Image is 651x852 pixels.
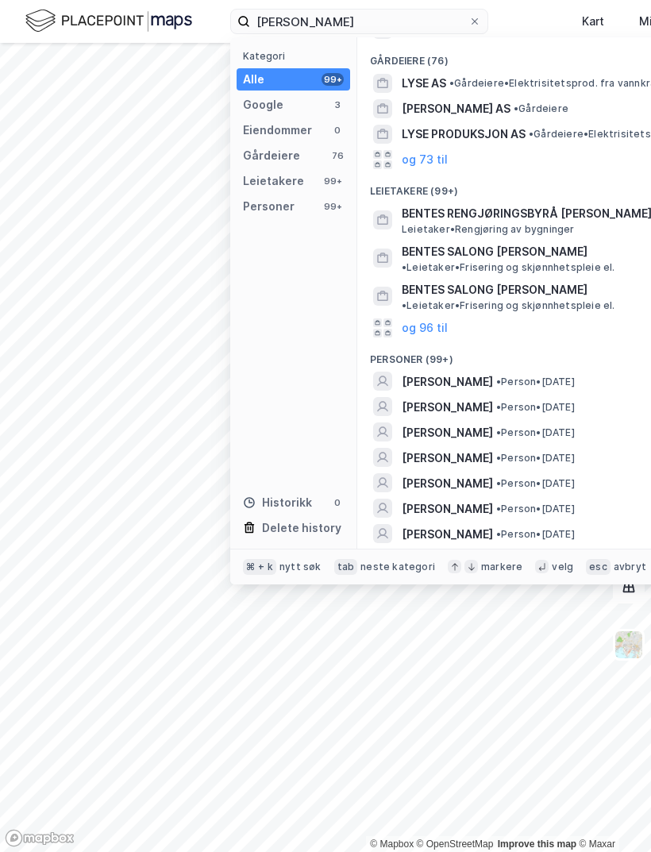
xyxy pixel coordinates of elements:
div: Kontrollprogram for chat [572,776,651,852]
span: • [402,299,406,311]
button: og 73 til [402,150,448,169]
div: Alle [243,70,264,89]
div: markere [481,561,522,573]
div: 99+ [322,175,344,187]
div: Google [243,95,283,114]
div: nytt søk [279,561,322,573]
iframe: Chat Widget [572,776,651,852]
a: Mapbox [370,839,414,850]
div: 0 [331,124,344,137]
button: og 96 til [402,318,448,337]
a: Mapbox homepage [5,829,75,847]
div: Leietakere [243,172,304,191]
div: Historikk [243,493,312,512]
div: Kategori [243,50,350,62]
div: Kart [582,12,604,31]
div: tab [334,559,358,575]
span: [PERSON_NAME] [402,372,493,391]
div: Delete history [262,519,341,538]
span: • [402,261,406,273]
span: • [496,477,501,489]
div: 0 [331,496,344,509]
div: 76 [331,149,344,162]
span: • [496,401,501,413]
span: • [449,77,454,89]
span: BENTES SALONG [PERSON_NAME] [402,242,587,261]
span: Person • [DATE] [496,426,575,439]
span: Person • [DATE] [496,477,575,490]
div: Personer [243,197,295,216]
span: • [496,528,501,540]
span: Person • [DATE] [496,528,575,541]
div: avbryt [614,561,646,573]
span: • [496,503,501,515]
img: logo.f888ab2527a4732fd821a326f86c7f29.svg [25,7,192,35]
div: velg [552,561,573,573]
span: [PERSON_NAME] [402,423,493,442]
div: esc [586,559,611,575]
span: Leietaker • Frisering og skjønnhetspleie el. [402,299,615,312]
div: neste kategori [360,561,435,573]
span: Gårdeiere [514,102,568,115]
span: • [496,376,501,387]
div: 3 [331,98,344,111]
div: ⌘ + k [243,559,276,575]
span: • [496,452,501,464]
div: 99+ [322,73,344,86]
div: Gårdeiere [243,146,300,165]
a: Improve this map [498,839,576,850]
span: [PERSON_NAME] AS [402,99,510,118]
span: • [529,128,534,140]
span: [PERSON_NAME] [402,449,493,468]
span: LYSE AS [402,74,446,93]
span: Leietaker • Rengjøring av bygninger [402,223,575,236]
span: • [514,102,518,114]
div: Eiendommer [243,121,312,140]
span: • [496,426,501,438]
span: [PERSON_NAME] [402,525,493,544]
img: Z [614,630,644,660]
span: Person • [DATE] [496,503,575,515]
span: Person • [DATE] [496,401,575,414]
span: Person • [DATE] [496,376,575,388]
span: Leietaker • Frisering og skjønnhetspleie el. [402,261,615,274]
span: [PERSON_NAME] [402,474,493,493]
a: OpenStreetMap [417,839,494,850]
span: [PERSON_NAME] [402,398,493,417]
span: [PERSON_NAME] [402,499,493,519]
span: Person • [DATE] [496,452,575,465]
div: 99+ [322,200,344,213]
input: Søk på adresse, matrikkel, gårdeiere, leietakere eller personer [250,10,468,33]
span: BENTES SALONG [PERSON_NAME] [402,280,587,299]
span: LYSE PRODUKSJON AS [402,125,526,144]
